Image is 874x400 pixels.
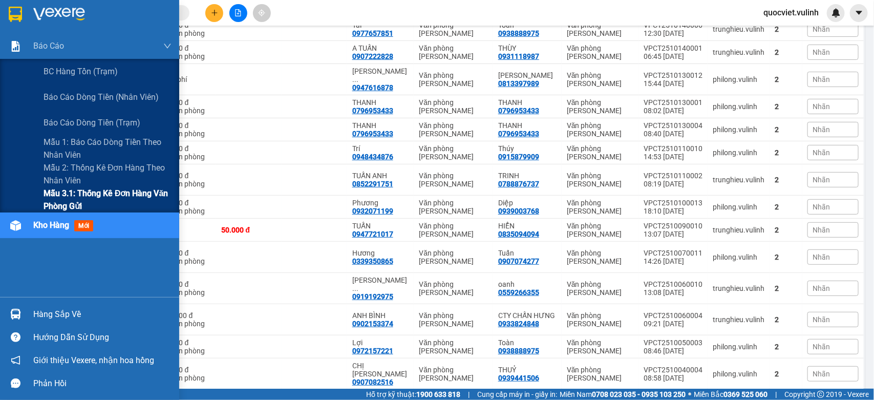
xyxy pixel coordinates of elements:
[644,98,702,107] div: VPCT2510130001
[644,121,702,130] div: VPCT2510130004
[775,284,797,292] div: 2
[644,320,702,328] div: 09:21 [DATE]
[33,39,64,52] span: Báo cáo
[775,370,797,378] div: 2
[419,366,488,382] div: Văn phòng [PERSON_NAME]
[160,249,211,257] div: 30.000 đ
[713,48,764,56] div: trunghieu.vulinh
[644,311,702,320] div: VPCT2510060004
[498,222,557,230] div: HIỂN
[163,42,172,50] span: down
[498,121,557,130] div: THANH
[352,276,409,292] div: NGUYỄN MINH HẢI
[644,366,702,374] div: VPCT2510040004
[352,44,409,52] div: A TUẤN
[468,389,470,400] span: |
[235,9,242,16] span: file-add
[775,75,797,83] div: 2
[644,207,702,215] div: 18:10 [DATE]
[352,130,393,138] div: 0796953433
[644,172,702,180] div: VPCT2510110002
[644,288,702,297] div: 13:08 [DATE]
[498,180,539,188] div: 0788876737
[567,44,633,60] div: Văn phòng [PERSON_NAME]
[44,116,140,129] span: Báo cáo dòng tiền (trạm)
[567,71,633,88] div: Văn phòng [PERSON_NAME]
[775,102,797,111] div: 2
[416,390,460,398] strong: 1900 633 818
[160,257,211,265] div: Tại văn phòng
[498,207,539,215] div: 0939003768
[775,125,797,134] div: 2
[567,144,633,161] div: Văn phòng [PERSON_NAME]
[419,222,488,238] div: Văn phòng [PERSON_NAME]
[775,48,797,56] div: 2
[352,347,393,355] div: 0972157221
[160,98,211,107] div: 30.000 đ
[713,284,764,292] div: trunghieu.vulinh
[498,144,557,153] div: Thúy
[644,339,702,347] div: VPCT2510050003
[160,75,211,83] div: Miễn phí
[644,257,702,265] div: 14:26 [DATE]
[352,75,358,83] span: ...
[352,257,393,265] div: 0339350865
[10,41,21,52] img: solution-icon
[644,374,702,382] div: 08:58 [DATE]
[498,98,557,107] div: THANH
[352,52,393,60] div: 0907222828
[713,203,764,211] div: philong.vulinh
[813,48,830,56] span: Nhãn
[498,79,539,88] div: 0813397989
[352,362,409,378] div: CHỊ NGÂN
[498,280,557,288] div: oanh
[498,107,539,115] div: 0796953433
[59,25,67,33] span: environment
[644,52,702,60] div: 06:45 [DATE]
[5,74,195,87] li: 1900 8181
[160,180,211,188] div: Tại văn phòng
[33,330,172,345] div: Hướng dẫn sử dụng
[644,153,702,161] div: 14:53 [DATE]
[74,220,93,231] span: mới
[9,7,22,22] img: logo-vxr
[160,153,211,161] div: Tại văn phòng
[567,121,633,138] div: Văn phòng [PERSON_NAME]
[713,370,764,378] div: philong.vulinh
[813,25,830,33] span: Nhãn
[352,320,393,328] div: 0902153374
[592,390,686,398] strong: 0708 023 035 - 0935 103 250
[33,376,172,391] div: Phản hồi
[498,44,557,52] div: THÙY
[498,172,557,180] div: TRINH
[713,25,764,33] div: trunghieu.vulinh
[813,226,830,234] span: Nhãn
[723,390,768,398] strong: 0369 525 060
[644,280,702,288] div: VPCT2510060010
[352,107,393,115] div: 0796953433
[44,136,172,161] span: Mẫu 1: Báo cáo dòng tiền theo nhân viên
[253,4,271,22] button: aim
[498,199,557,207] div: Diệp
[11,355,20,365] span: notification
[567,366,633,382] div: Văn phòng [PERSON_NAME]
[775,315,797,324] div: 2
[775,25,797,33] div: 2
[775,253,797,261] div: 2
[498,71,557,79] div: Anh Nghiên
[644,107,702,115] div: 08:02 [DATE]
[755,6,827,19] span: quocviet.vulinh
[44,91,159,103] span: Báo cáo dòng tiền (nhân viên)
[713,176,764,184] div: trunghieu.vulinh
[567,199,633,215] div: Văn phòng [PERSON_NAME]
[419,280,488,297] div: Văn phòng [PERSON_NAME]
[713,226,764,234] div: trunghieu.vulinh
[160,366,211,374] div: 70.000 đ
[352,199,409,207] div: Phương
[694,389,768,400] span: Miền Bắc
[567,98,633,115] div: Văn phòng [PERSON_NAME]
[567,339,633,355] div: Văn phòng [PERSON_NAME]
[352,311,409,320] div: ANH BÌNH
[813,284,830,292] span: Nhãn
[419,339,488,355] div: Văn phòng [PERSON_NAME]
